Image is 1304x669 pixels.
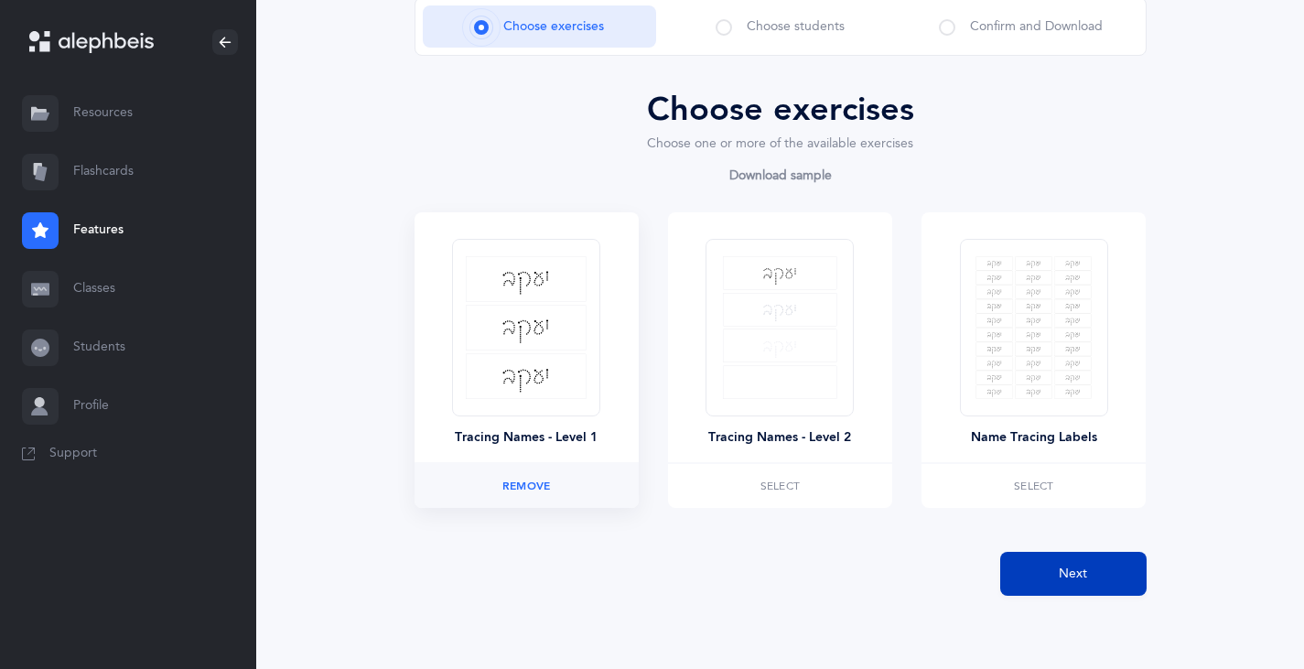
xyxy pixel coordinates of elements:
[747,17,845,37] span: Choose students
[1059,565,1087,584] span: Next
[971,428,1097,448] div: Name Tracing Labels
[970,17,1103,37] span: Confirm and Download
[728,168,833,190] a: Download sample
[1014,480,1053,491] span: Select
[466,256,587,399] img: tracing-names-level-1.svg
[708,428,851,448] div: Tracing Names - Level 2
[49,445,97,463] span: Support
[502,480,550,491] span: Remove
[415,85,1147,135] div: Choose exercises
[503,17,604,37] span: Choose exercises
[975,256,1093,400] img: name-tracing-labels.svg
[455,428,598,448] div: Tracing Names - Level 1
[760,480,800,491] span: Select
[723,256,837,399] img: tracing-names-level-2.svg
[415,135,1147,154] div: Choose one or more of the available exercises
[1000,552,1147,596] button: Next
